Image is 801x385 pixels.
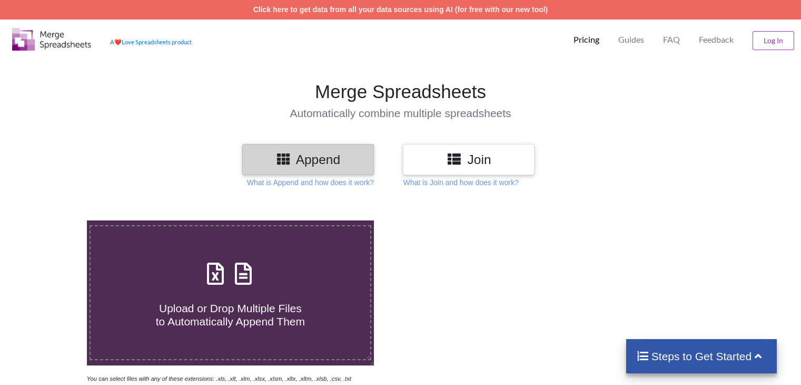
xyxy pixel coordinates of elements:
[699,35,734,44] span: Feedback
[403,177,518,188] p: What is Join and how does it work?
[156,302,305,328] span: Upload or Drop Multiple Files to Automatically Append Them
[411,152,527,167] h3: Join
[663,34,680,45] p: FAQ
[637,350,767,363] h4: Steps to Get Started
[253,5,548,14] a: Click here to get data from all your data sources using AI (for free with our new tool)
[753,31,794,50] button: Log In
[87,376,351,382] i: You can select files with any of these extensions: .xls, .xlt, .xlm, .xlsx, .xlsm, .xltx, .xltm, ...
[114,38,122,45] span: heart
[618,34,644,45] p: Guides
[110,38,192,45] a: AheartLove Spreadsheets product
[573,34,599,45] p: Pricing
[247,177,374,188] p: What is Append and how does it work?
[250,152,366,167] h3: Append
[12,28,91,51] img: Logo.png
